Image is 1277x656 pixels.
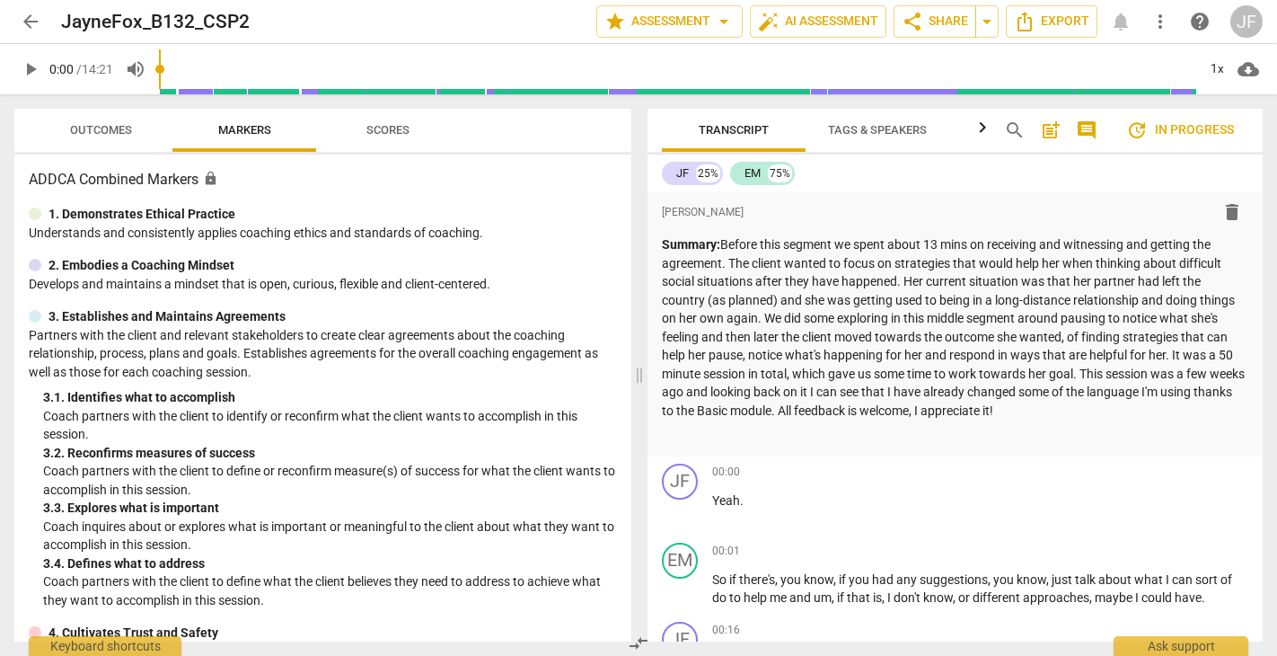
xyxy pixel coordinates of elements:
[43,388,617,407] div: 3. 1. Identifies what to accomplish
[814,590,832,605] span: um
[14,53,47,85] button: Play
[976,11,998,32] span: arrow_drop_down
[48,624,218,643] p: 4. Cultivates Trust and Safety
[43,462,617,499] p: Coach partners with the client to define or reconfirm measure(s) of success for what the client w...
[712,623,740,638] span: 00:16
[729,590,744,605] span: to
[902,11,923,32] span: share
[902,11,968,32] span: Share
[712,493,740,508] span: Yeah
[849,572,872,587] span: you
[1014,11,1089,32] span: Export
[1023,590,1089,605] span: approaches
[1052,572,1075,587] span: just
[1000,116,1029,145] button: Search
[61,11,250,33] h2: JayneFox_B132_CSP2
[804,572,833,587] span: know
[1004,120,1026,141] span: search
[1072,116,1101,145] button: Show/Hide comments
[712,572,729,587] span: So
[770,590,789,605] span: me
[1036,116,1065,145] button: Add summary
[993,572,1017,587] span: you
[729,572,739,587] span: if
[628,633,649,654] span: compare_arrows
[887,590,894,605] span: I
[1221,201,1243,223] span: delete
[712,465,740,480] span: 00:00
[988,572,993,587] span: ,
[780,572,804,587] span: you
[1114,636,1248,656] div: Ask support
[1017,572,1046,587] span: know
[48,256,234,275] p: 2. Embodies a Coaching Mindset
[29,326,617,382] p: Partners with the client and relevant stakeholders to create clear agreements about the coaching ...
[1098,572,1134,587] span: about
[847,590,873,605] span: that
[1220,572,1232,587] span: of
[740,493,744,508] span: .
[1230,5,1263,38] button: JF
[604,11,626,32] span: star
[662,205,744,220] span: [PERSON_NAME]
[1149,11,1171,32] span: more_vert
[1141,590,1175,605] span: could
[758,11,878,32] span: AI Assessment
[1237,58,1259,80] span: cloud_download
[768,164,792,182] div: 75%
[832,590,837,605] span: ,
[712,590,729,605] span: do
[1202,590,1205,605] span: .
[43,444,617,463] div: 3. 2. Reconfirms measures of success
[662,543,698,579] div: Change speaker
[676,164,689,182] div: JF
[744,164,761,182] div: EM
[125,58,146,80] span: volume_up
[744,590,770,605] span: help
[920,572,988,587] span: suggestions
[1189,11,1211,32] span: help
[218,123,271,137] span: Markers
[882,590,887,605] span: ,
[43,499,617,518] div: 3. 3. Explores what is important
[696,164,720,182] div: 25%
[839,572,849,587] span: if
[43,518,617,554] p: Coach inquires about or explores what is important or meaningful to the client about what they wa...
[1135,590,1141,605] span: I
[49,62,74,76] span: 0:00
[739,572,775,587] span: there's
[699,123,769,137] span: Transcript
[758,11,779,32] span: auto_fix_high
[119,53,152,85] button: Volume
[1126,120,1148,141] span: update
[1089,590,1095,605] span: ,
[29,224,617,243] p: Understands and consistently applies coaching ethics and standards of coaching.
[1195,572,1220,587] span: sort
[894,590,923,605] span: don't
[873,590,882,605] span: is
[896,572,920,587] span: any
[48,307,286,326] p: 3. Establishes and Maintains Agreements
[596,5,743,38] button: Assessment
[366,123,410,137] span: Scores
[70,123,132,137] span: Outcomes
[76,62,113,76] span: / 14:21
[48,205,235,224] p: 1. Demonstrates Ethical Practice
[789,590,814,605] span: and
[604,11,735,32] span: Assessment
[1166,572,1172,587] span: I
[872,572,896,587] span: had
[828,123,927,137] span: Tags & Speakers
[29,275,617,294] p: Develops and maintains a mindset that is open, curious, flexible and client-centered.
[953,590,958,605] span: ,
[923,590,953,605] span: know
[43,572,617,609] p: Coach partners with the client to define what the client believes they need to address to achieve...
[43,407,617,444] p: Coach partners with the client to identify or reconfirm what the client wants to accomplish in th...
[203,171,218,186] span: Assessment is enabled for this document. The competency model is locked and follows the assessmen...
[750,5,886,38] button: AI Assessment
[713,11,735,32] span: arrow_drop_down
[1112,112,1248,148] button: Review is in progress
[662,237,720,252] strong: Summary:
[1200,55,1234,84] div: 1x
